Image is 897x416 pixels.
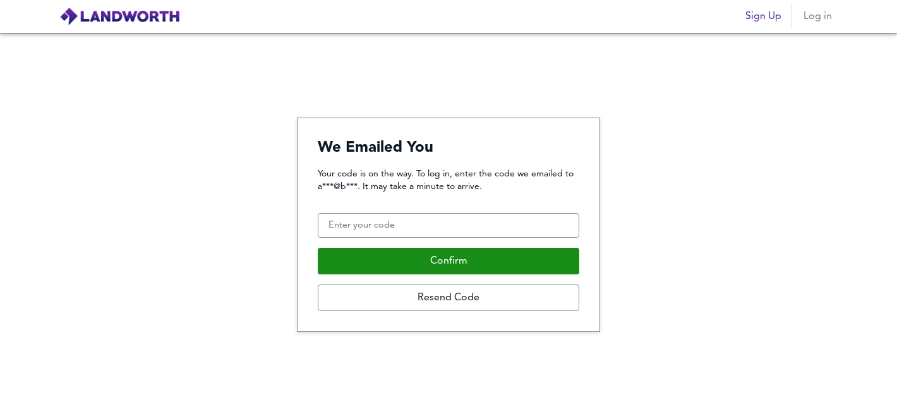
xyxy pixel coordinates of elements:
[802,8,833,25] span: Log in
[318,168,579,193] p: Your code is on the way. To log in, enter the code we emailed to a***@b***. It may take a minute ...
[740,4,786,29] button: Sign Up
[318,284,579,311] button: Resend Code
[59,7,180,26] img: logo
[318,248,579,274] button: Confirm
[318,138,579,157] h4: We Emailed You
[318,213,579,238] input: Enter your code
[745,8,781,25] span: Sign Up
[797,4,838,29] button: Log in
